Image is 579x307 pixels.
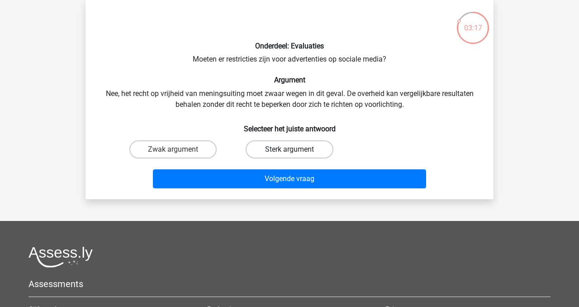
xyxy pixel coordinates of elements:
[100,42,479,50] h6: Onderdeel: Evaluaties
[100,117,479,133] h6: Selecteer het juiste antwoord
[28,278,551,289] h5: Assessments
[100,76,479,84] h6: Argument
[456,11,490,34] div: 03:17
[28,246,93,268] img: Assessly logo
[153,169,427,188] button: Volgende vraag
[129,140,217,158] label: Zwak argument
[89,7,490,192] div: Moeten er restricties zijn voor advertenties op sociale media? Nee, het recht op vrijheid van men...
[246,140,333,158] label: Sterk argument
